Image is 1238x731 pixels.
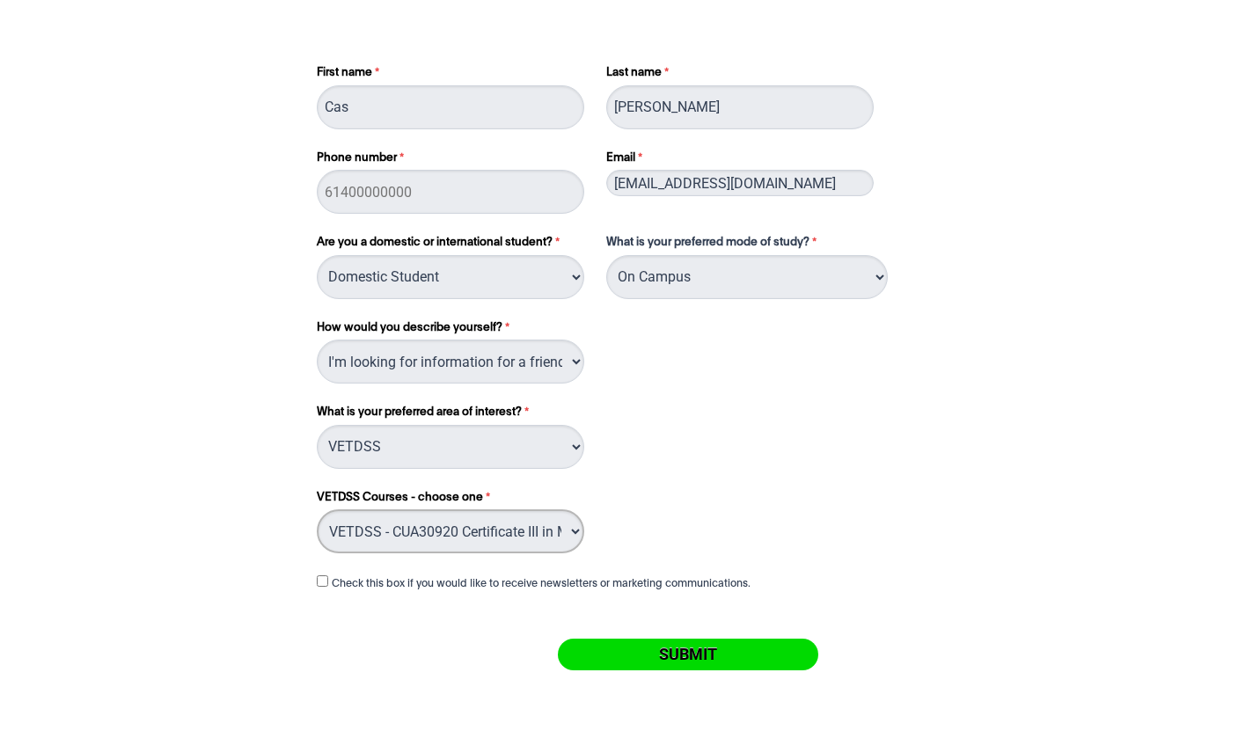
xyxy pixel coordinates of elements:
[606,85,874,129] input: Last name
[332,577,751,590] label: Check this box if you would like to receive newsletters or marketing communications.
[606,237,809,248] span: What is your preferred mode of study?
[317,170,584,214] input: Phone number
[317,509,584,553] select: VETDSS Courses - choose one
[317,255,584,299] select: Are you a domestic or international student?
[317,404,589,425] label: What is your preferred area of interest?
[317,64,589,85] label: First name
[606,170,874,196] input: Email
[558,639,818,670] input: Submit
[317,340,584,384] select: How would you describe yourself?
[606,150,878,171] label: Email
[317,150,589,171] label: Phone number
[606,64,878,85] label: Last name
[317,234,589,255] label: Are you a domestic or international student?
[317,425,584,469] select: What is your preferred area of interest?
[317,489,589,510] label: VETDSS Courses - choose one
[606,255,888,299] select: What is your preferred mode of study?
[317,319,589,340] label: How would you describe yourself?
[317,85,584,129] input: First name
